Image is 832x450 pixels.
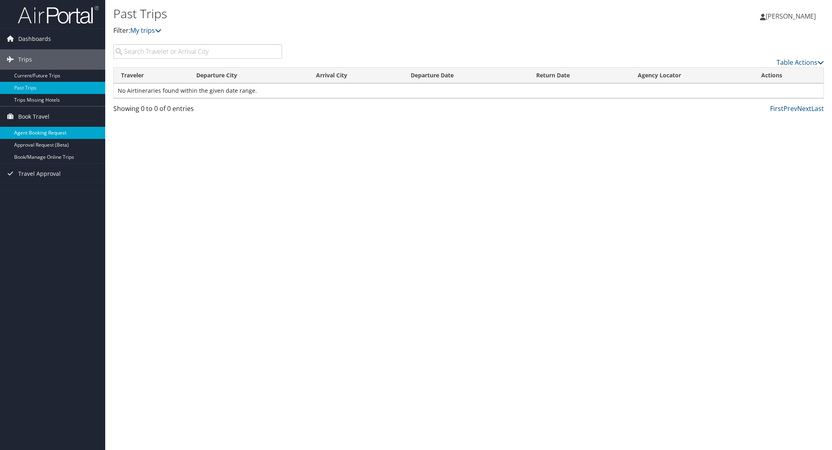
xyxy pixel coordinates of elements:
th: Return Date: activate to sort column ascending [529,68,630,83]
th: Actions [754,68,824,83]
td: No Airtineraries found within the given date range. [114,83,824,98]
th: Agency Locator: activate to sort column ascending [630,68,754,83]
input: Search Traveler or Arrival City [113,44,282,59]
span: Dashboards [18,29,51,49]
th: Arrival City: activate to sort column ascending [309,68,404,83]
a: [PERSON_NAME] [760,4,824,28]
img: airportal-logo.png [18,5,99,24]
div: Showing 0 to 0 of 0 entries [113,104,282,117]
span: [PERSON_NAME] [766,12,816,21]
h1: Past Trips [113,5,587,22]
a: My trips [130,26,161,35]
a: Last [811,104,824,113]
a: First [770,104,783,113]
span: Travel Approval [18,164,61,184]
a: Prev [783,104,797,113]
span: Trips [18,49,32,70]
span: Book Travel [18,107,49,127]
th: Departure City: activate to sort column ascending [189,68,308,83]
th: Traveler: activate to sort column ascending [114,68,189,83]
a: Next [797,104,811,113]
p: Filter: [113,26,587,36]
th: Departure Date: activate to sort column ascending [403,68,528,83]
a: Table Actions [777,58,824,67]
